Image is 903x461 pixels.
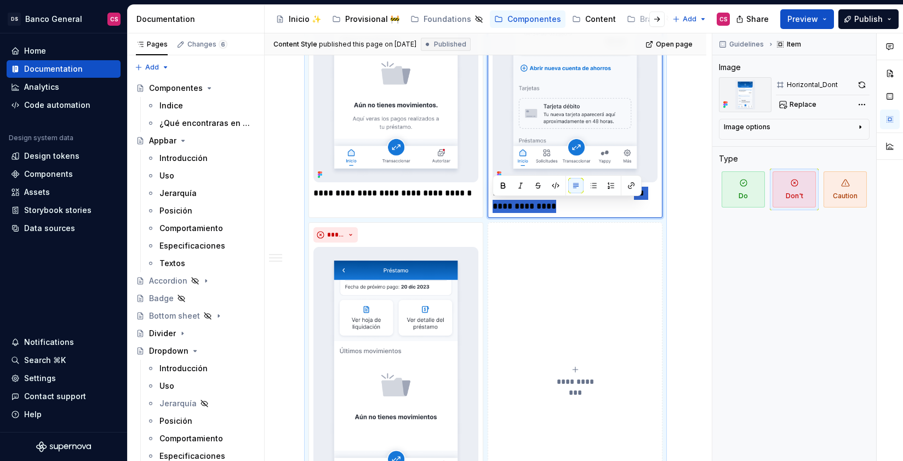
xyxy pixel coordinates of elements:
[776,97,821,112] button: Replace
[787,80,838,89] div: Horizontal_Dont
[24,45,46,56] div: Home
[319,40,416,49] div: published this page on [DATE]
[159,363,208,374] div: Introducción
[219,40,227,49] span: 6
[824,171,867,208] span: Caution
[719,169,768,210] button: Do
[669,11,710,27] button: Add
[271,8,667,30] div: Page tree
[424,14,471,25] div: Foundations
[7,42,121,60] a: Home
[132,60,173,75] button: Add
[142,377,260,395] a: Uso
[7,60,121,78] a: Documentation
[7,406,121,423] button: Help
[622,10,679,28] a: Brand
[730,9,776,29] button: Share
[132,272,260,290] a: Accordion
[24,100,90,111] div: Code automation
[142,237,260,255] a: Especificaciones
[719,153,738,164] div: Type
[142,412,260,430] a: Posición
[328,10,404,28] a: Provisional 🚧
[24,355,66,366] div: Search ⌘K
[142,114,260,132] a: ¿Qué encontraras en cada sección?
[142,255,260,272] a: Textos
[159,223,223,234] div: Comportamiento
[159,240,225,251] div: Especificaciones
[149,135,176,146] div: Appbar
[24,337,74,348] div: Notifications
[7,333,121,351] button: Notifications
[24,187,50,198] div: Assets
[149,328,176,339] div: Divider
[142,430,260,447] a: Comportamiento
[24,373,56,384] div: Settings
[142,395,260,412] a: Jerarquía
[149,83,203,94] div: Componentes
[132,290,260,307] a: Badge
[2,7,125,31] button: DSBanco GeneralCS
[770,169,819,210] button: Don't
[24,409,42,420] div: Help
[271,10,325,28] a: Inicio ✨
[790,100,816,109] span: Replace
[149,275,187,286] div: Accordion
[8,13,21,26] div: DS
[136,14,260,25] div: Documentation
[132,307,260,325] a: Bottom sheet
[7,183,121,201] a: Assets
[142,185,260,202] a: Jerarquía
[132,132,260,149] a: Appbar
[7,370,121,387] a: Settings
[490,10,565,28] a: Componentes
[159,170,174,181] div: Uso
[142,167,260,185] a: Uso
[132,342,260,360] a: Dropdown
[821,169,870,210] button: Caution
[159,258,185,269] div: Textos
[24,223,75,234] div: Data sources
[722,171,765,208] span: Do
[7,201,121,219] a: Storybook stories
[136,40,168,49] div: Pages
[142,220,260,237] a: Comportamiento
[7,351,121,369] button: Search ⌘K
[719,15,728,24] div: CS
[187,40,227,49] div: Changes
[24,64,83,74] div: Documentation
[132,79,260,97] a: Componentes
[724,123,770,131] div: Image options
[24,151,79,162] div: Design tokens
[406,10,488,28] a: Foundations
[142,202,260,220] a: Posición
[159,398,197,409] div: Jerarquía
[7,78,121,96] a: Analytics
[345,14,399,25] div: Provisional 🚧
[24,391,86,402] div: Contact support
[724,123,865,136] button: Image options
[656,40,693,49] span: Open page
[719,62,741,73] div: Image
[716,37,769,52] button: Guidelines
[7,220,121,237] a: Data sources
[149,293,174,304] div: Badge
[149,310,200,321] div: Bottom sheet
[7,96,121,114] a: Code automation
[24,169,73,180] div: Components
[142,97,260,114] a: Indice
[36,441,91,452] a: Supernova Logo
[434,40,466,49] span: Published
[838,9,899,29] button: Publish
[159,118,250,129] div: ¿Qué encontraras en cada sección?
[159,153,208,164] div: Introducción
[149,345,188,356] div: Dropdown
[24,205,92,216] div: Storybook stories
[7,388,121,405] button: Contact support
[746,14,769,25] span: Share
[787,14,818,25] span: Preview
[159,433,223,444] div: Comportamiento
[719,77,771,112] img: b3fe9d3d-bee4-4608-bec6-4dfcc00ce494.png
[9,134,73,142] div: Design system data
[289,14,321,25] div: Inicio ✨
